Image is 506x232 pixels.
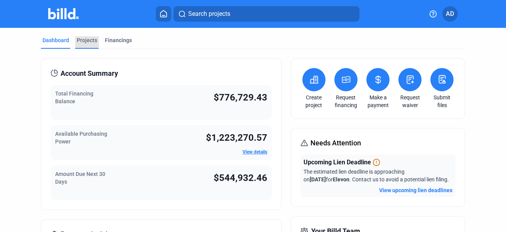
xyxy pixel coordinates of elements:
[206,132,267,143] span: $1,223,270.57
[300,94,327,109] a: Create project
[214,92,267,103] span: $776,729.43
[442,6,458,22] button: AD
[55,131,107,145] span: Available Purchasing Power
[188,9,230,19] span: Search projects
[310,138,361,148] span: Needs Attention
[55,171,105,185] span: Amount Due Next 30 Days
[428,94,455,109] a: Submit files
[304,158,371,167] span: Upcoming Lien Deadline
[243,149,267,155] a: View details
[214,172,267,183] span: $544,932.46
[55,90,93,104] span: Total Financing Balance
[77,36,97,44] div: Projects
[396,94,423,109] a: Request waiver
[379,186,452,194] button: View upcoming lien deadlines
[174,6,359,22] button: Search projects
[364,94,391,109] a: Make a payment
[310,176,326,183] span: [DATE]
[304,169,449,183] span: The estimated lien deadline is approaching on for . Contact us to avoid a potential lien filing.
[333,176,349,183] span: Elevon
[48,8,79,19] img: Billd Company Logo
[446,9,454,19] span: AD
[105,36,132,44] div: Financings
[42,36,69,44] div: Dashboard
[61,68,118,79] span: Account Summary
[332,94,359,109] a: Request financing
